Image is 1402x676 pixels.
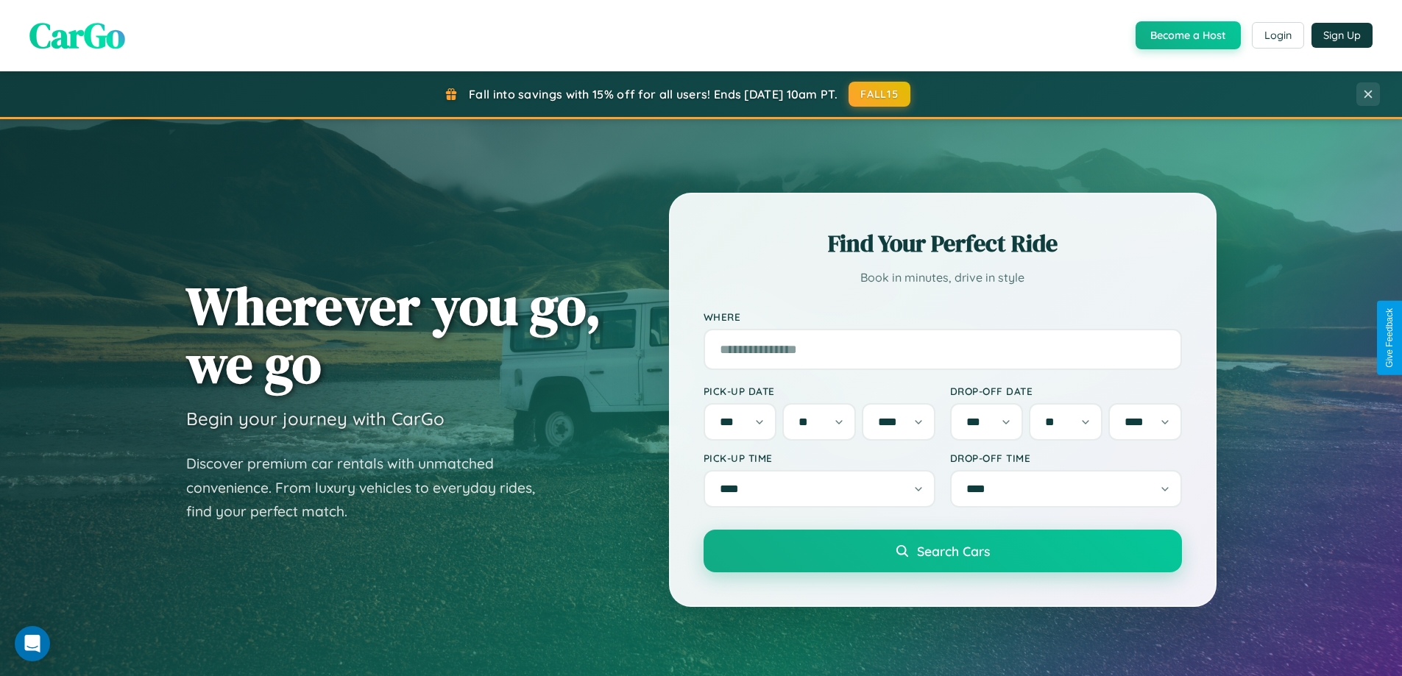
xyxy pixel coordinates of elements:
button: Search Cars [704,530,1182,572]
label: Where [704,310,1182,323]
button: Sign Up [1311,23,1373,48]
label: Drop-off Time [950,452,1182,464]
span: Search Cars [917,543,990,559]
span: Fall into savings with 15% off for all users! Ends [DATE] 10am PT. [469,87,838,102]
span: CarGo [29,11,125,60]
h1: Wherever you go, we go [186,277,601,393]
label: Drop-off Date [950,385,1182,397]
h3: Begin your journey with CarGo [186,408,445,430]
p: Discover premium car rentals with unmatched convenience. From luxury vehicles to everyday rides, ... [186,452,554,524]
div: Open Intercom Messenger [15,626,50,661]
h2: Find Your Perfect Ride [704,227,1182,260]
label: Pick-up Time [704,452,935,464]
label: Pick-up Date [704,385,935,397]
p: Book in minutes, drive in style [704,267,1182,288]
div: Give Feedback [1384,308,1395,368]
button: Become a Host [1136,21,1241,49]
button: Login [1252,22,1304,49]
button: FALL15 [849,82,910,107]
